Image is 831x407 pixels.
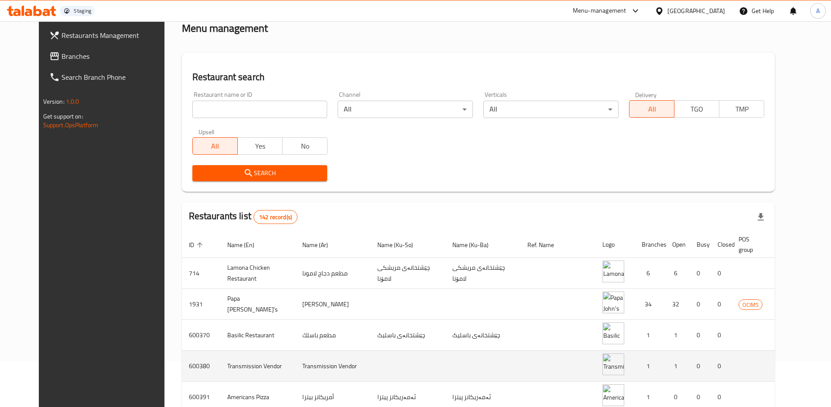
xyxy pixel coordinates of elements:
td: چێشتخانەی مریشکی لامۆنا [370,258,445,289]
td: 6 [665,258,690,289]
button: Search [192,165,328,181]
td: 1 [665,320,690,351]
img: Papa John's [602,292,624,313]
button: Yes [237,137,283,155]
td: مطعم باسلك [295,320,370,351]
span: POS group [739,234,764,255]
td: چێشتخانەی باسلیک [370,320,445,351]
span: No [286,140,324,153]
td: 600370 [182,320,220,351]
a: Search Branch Phone [42,67,178,88]
a: Support.OpsPlatform [43,119,99,131]
span: Name (En) [227,240,266,250]
td: 0 [711,351,732,382]
button: All [629,100,674,118]
label: Upsell [198,129,215,135]
td: مطعم دجاج لامونا [295,258,370,289]
th: Logo [595,231,635,258]
td: Transmission Vendor [295,351,370,382]
span: Name (Ar) [302,240,339,250]
div: Menu-management [573,6,626,16]
td: 0 [690,320,711,351]
td: 0 [690,351,711,382]
td: 1 [635,351,665,382]
button: TMP [719,100,764,118]
th: Open [665,231,690,258]
span: Branches [62,51,171,61]
div: Export file [750,207,771,227]
span: Yes [241,140,279,153]
span: TGO [678,103,716,115]
span: A [816,6,820,16]
span: Version: [43,96,65,107]
span: Name (Ku-So) [377,240,424,250]
img: Lamona Chicken Restaurant [602,261,624,282]
td: 0 [711,320,732,351]
span: All [196,140,234,153]
td: 0 [711,258,732,289]
td: 0 [711,289,732,320]
td: چێشتخانەی مریشکی لامۆنا [445,258,520,289]
div: Staging [74,7,91,14]
div: All [483,101,619,118]
h2: Menu management [182,21,268,35]
h2: Restaurants list [189,210,298,224]
span: Restaurants Management [62,30,171,41]
td: 1 [635,320,665,351]
span: All [633,103,671,115]
input: Search for restaurant name or ID.. [192,101,328,118]
td: 6 [635,258,665,289]
td: 1 [665,351,690,382]
span: OCIMS [739,300,762,310]
td: 600380 [182,351,220,382]
div: Total records count [253,210,298,224]
span: 142 record(s) [254,213,297,221]
h2: Restaurant search [192,71,765,84]
label: Delivery [635,92,657,98]
td: 1931 [182,289,220,320]
button: No [282,137,328,155]
td: Papa [PERSON_NAME]'s [220,289,295,320]
button: TGO [674,100,719,118]
a: Restaurants Management [42,25,178,46]
div: All [338,101,473,118]
span: ID [189,240,205,250]
span: Search [199,168,321,179]
span: 1.0.0 [66,96,79,107]
div: [GEOGRAPHIC_DATA] [667,6,725,16]
td: Transmission Vendor [220,351,295,382]
button: All [192,137,238,155]
span: Ref. Name [527,240,565,250]
img: Basilic Restaurant [602,322,624,344]
span: Search Branch Phone [62,72,171,82]
td: [PERSON_NAME] [295,289,370,320]
td: چێشتخانەی باسلیک [445,320,520,351]
td: 34 [635,289,665,320]
th: Closed [711,231,732,258]
th: Busy [690,231,711,258]
img: Transmission Vendor [602,353,624,375]
span: TMP [723,103,761,115]
td: 32 [665,289,690,320]
img: Americans Pizza [602,384,624,406]
td: Lamona Chicken Restaurant [220,258,295,289]
td: 714 [182,258,220,289]
th: Branches [635,231,665,258]
span: Name (Ku-Ba) [452,240,500,250]
span: Get support on: [43,111,83,122]
td: 0 [690,258,711,289]
td: Basilic Restaurant [220,320,295,351]
a: Branches [42,46,178,67]
td: 0 [690,289,711,320]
